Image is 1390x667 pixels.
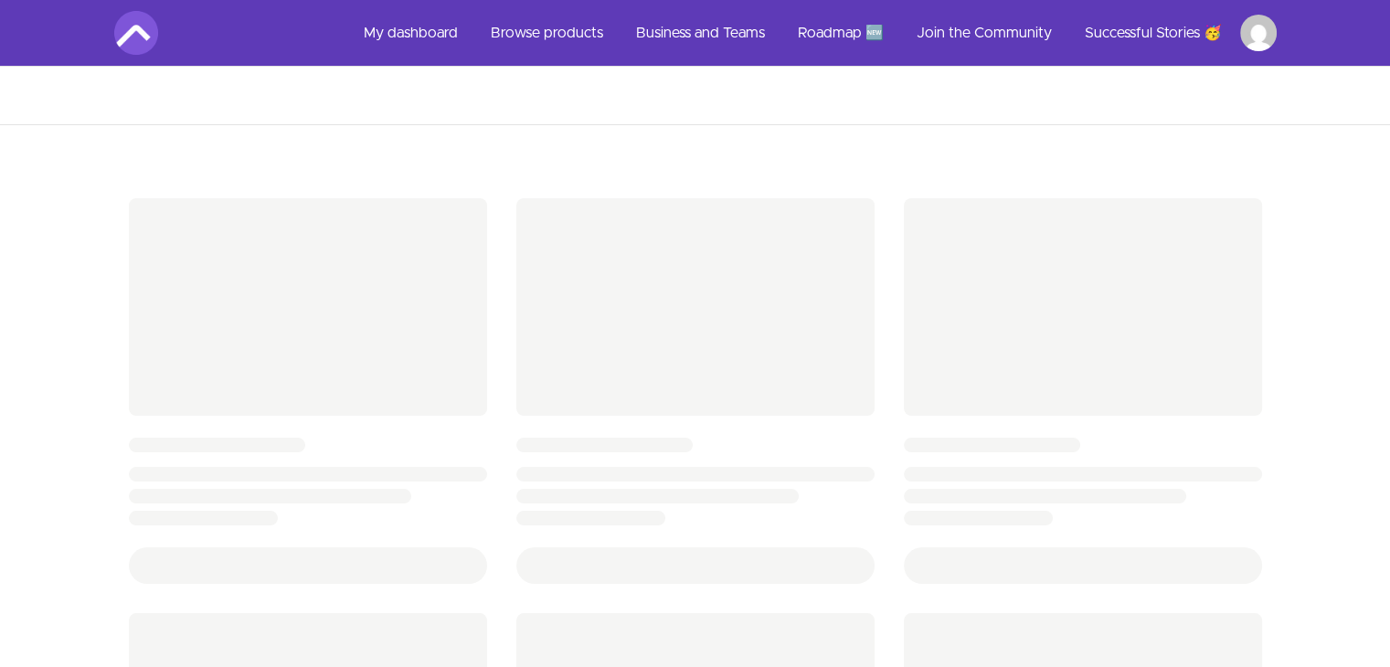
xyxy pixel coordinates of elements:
[902,11,1066,55] a: Join the Community
[349,11,472,55] a: My dashboard
[114,11,158,55] img: Amigoscode logo
[621,11,780,55] a: Business and Teams
[349,11,1277,55] nav: Main
[783,11,898,55] a: Roadmap 🆕
[476,11,618,55] a: Browse products
[1240,15,1277,51] img: Profile image for Ananya Ashok Baleri
[1070,11,1236,55] a: Successful Stories 🥳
